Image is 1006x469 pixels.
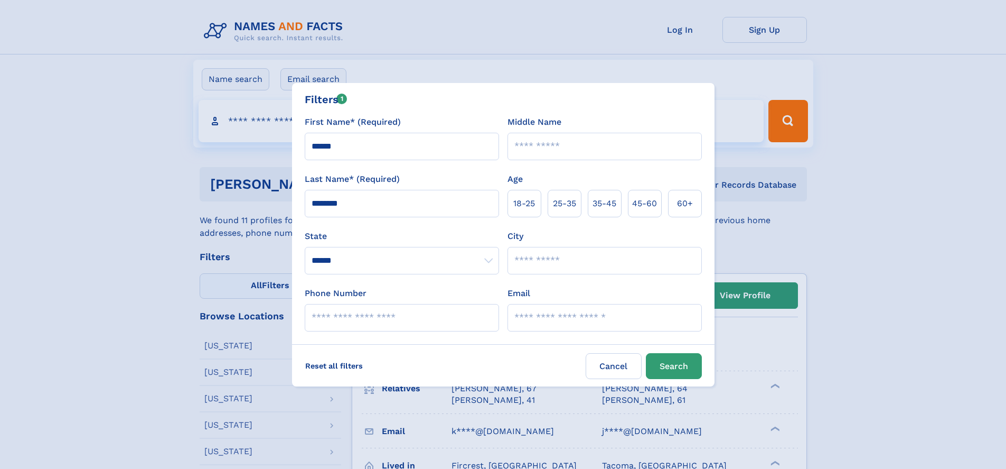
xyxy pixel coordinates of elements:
span: 35‑45 [593,197,616,210]
label: Age [507,173,523,186]
span: 18‑25 [513,197,535,210]
label: State [305,230,499,243]
button: Search [646,353,702,379]
label: Email [507,287,530,300]
span: 45‑60 [632,197,657,210]
span: 60+ [677,197,693,210]
label: Phone Number [305,287,366,300]
label: Middle Name [507,116,561,128]
label: Last Name* (Required) [305,173,400,186]
span: 25‑35 [553,197,576,210]
label: Cancel [586,353,642,379]
label: First Name* (Required) [305,116,401,128]
label: City [507,230,523,243]
div: Filters [305,91,347,107]
label: Reset all filters [298,353,370,379]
